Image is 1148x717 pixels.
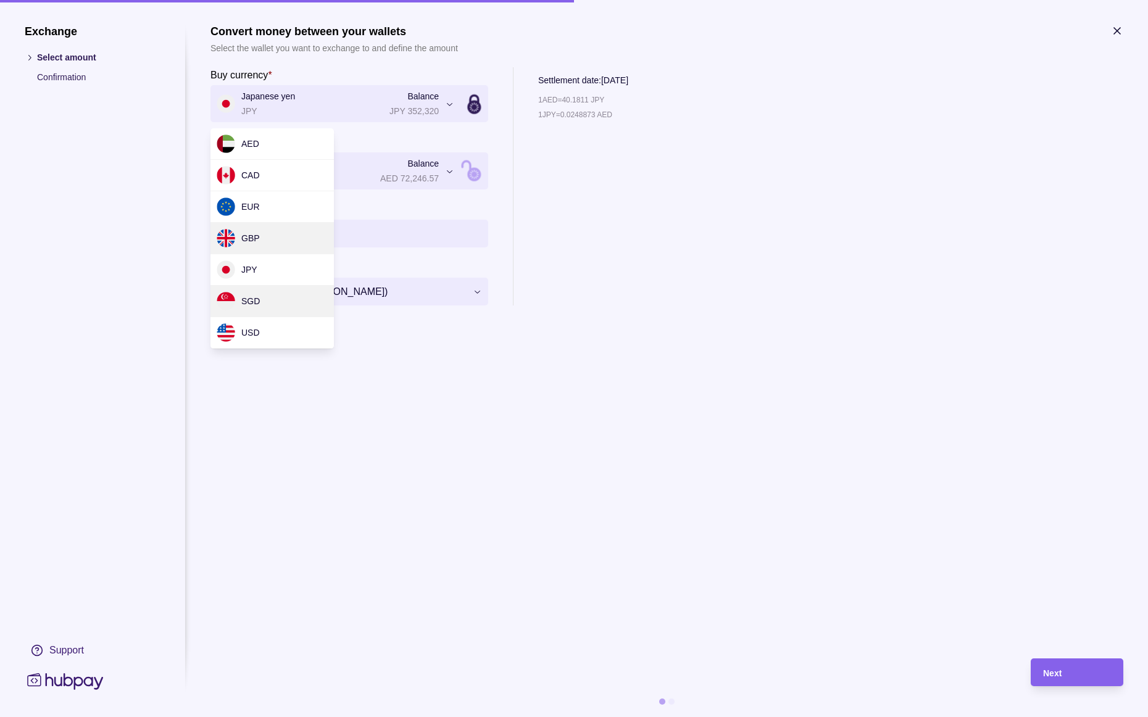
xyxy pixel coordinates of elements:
[217,323,235,342] img: us
[217,260,235,279] img: jp
[241,296,260,306] span: SGD
[217,166,235,184] img: ca
[241,170,260,180] span: CAD
[241,233,260,243] span: GBP
[217,197,235,216] img: eu
[217,292,235,310] img: sg
[241,265,257,275] span: JPY
[217,135,235,153] img: ae
[241,202,260,212] span: EUR
[217,229,235,247] img: gb
[241,328,260,338] span: USD
[241,139,259,149] span: AED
